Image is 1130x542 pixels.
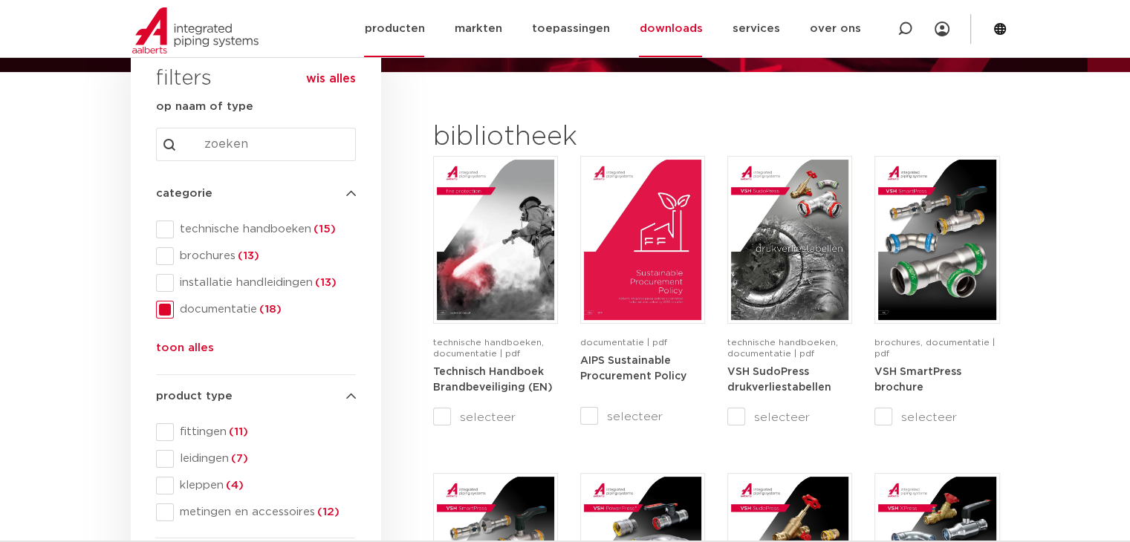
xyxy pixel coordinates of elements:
[156,477,356,494] div: kleppen(4)
[580,355,686,382] a: AIPS Sustainable Procurement Policy
[433,367,553,394] strong: Technisch Handboek Brandbeveiliging (EN)
[878,160,996,320] img: VSH-SmartPress_A4Brochure-5008016-2023_2.0_NL-pdf.jpg
[156,450,356,468] div: leidingen(7)
[306,71,356,86] button: wis alles
[229,453,248,464] span: (7)
[584,160,701,320] img: Aips_A4Sustainable-Procurement-Policy_5011446_EN-pdf.jpg
[433,120,698,155] h2: bibliotheek
[156,221,356,238] div: technische handboeken(15)
[174,249,356,264] span: brochures
[315,506,340,517] span: (12)
[580,408,705,425] label: selecteer
[874,408,999,426] label: selecteer
[156,423,356,441] div: fittingen(11)
[156,274,356,292] div: installatie handleidingen(13)
[731,160,848,320] img: VSH-SudoPress_A4PLT_5007706_2024-2.0_NL-pdf.jpg
[727,367,831,394] strong: VSH SudoPress drukverliestabellen
[437,160,554,320] img: FireProtection_A4TM_5007915_2025_2.0_EN-pdf.jpg
[580,356,686,382] strong: AIPS Sustainable Procurement Policy
[174,425,356,440] span: fittingen
[174,505,356,520] span: metingen en accessoires
[156,185,356,203] h4: categorie
[227,426,248,437] span: (11)
[156,101,253,112] strong: op naam of type
[874,338,995,358] span: brochures, documentatie | pdf
[236,250,259,261] span: (13)
[311,223,336,235] span: (15)
[433,408,558,426] label: selecteer
[727,408,852,426] label: selecteer
[257,304,282,315] span: (18)
[224,480,244,491] span: (4)
[874,367,961,394] strong: VSH SmartPress brochure
[433,338,544,358] span: technische handboeken, documentatie | pdf
[174,222,356,237] span: technische handboeken
[156,62,212,97] h3: filters
[174,451,356,466] span: leidingen
[156,339,214,363] button: toon alles
[174,275,356,290] span: installatie handleidingen
[156,301,356,319] div: documentatie(18)
[313,277,337,288] span: (13)
[727,366,831,394] a: VSH SudoPress drukverliestabellen
[580,338,667,347] span: documentatie | pdf
[156,247,356,265] div: brochures(13)
[174,302,356,317] span: documentatie
[156,503,356,521] div: metingen en accessoires(12)
[174,478,356,493] span: kleppen
[156,388,356,405] h4: product type
[433,366,553,394] a: Technisch Handboek Brandbeveiliging (EN)
[727,338,838,358] span: technische handboeken, documentatie | pdf
[874,366,961,394] a: VSH SmartPress brochure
